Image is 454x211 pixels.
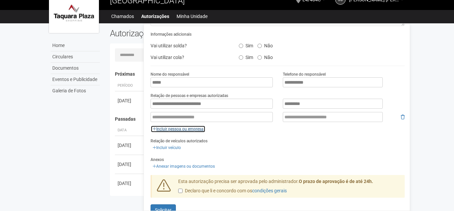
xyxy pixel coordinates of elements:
[178,189,183,193] input: Declaro que li e concordo com oscondições gerais
[51,51,100,63] a: Circulares
[178,188,287,194] label: Declaro que li e concordo com os
[141,12,169,21] a: Autorizações
[283,71,326,77] label: Telefone do responsável
[146,52,233,62] div: Vai utilizar cola?
[111,12,134,21] a: Chamados
[118,97,142,104] div: [DATE]
[173,178,405,198] div: Esta autorização precisa ser aprovada pelo administrador.
[257,55,262,60] input: Não
[239,41,253,49] label: Sim
[239,44,243,48] input: Sim
[257,41,273,49] label: Não
[151,163,217,170] a: Anexar imagens ou documentos
[115,80,145,91] th: Período
[51,40,100,51] a: Home
[401,115,405,119] i: Remover
[151,125,206,133] a: Incluir pessoa ou empresa
[115,72,400,77] h4: Próximas
[118,161,142,168] div: [DATE]
[118,142,142,149] div: [DATE]
[177,12,208,21] a: Minha Unidade
[151,138,208,144] label: Relação de veículos autorizados
[151,93,228,99] label: Relação de pessoas e empresas autorizadas
[146,41,233,51] div: Vai utilizar solda?
[299,179,373,184] strong: O prazo de aprovação é de até 24h.
[115,117,400,122] h4: Passadas
[110,28,252,38] h2: Autorizações
[151,157,164,163] label: Anexos
[115,125,145,136] th: Data
[51,74,100,85] a: Eventos e Publicidade
[151,71,189,77] label: Nome do responsável
[257,44,262,48] input: Não
[118,180,142,187] div: [DATE]
[51,63,100,74] a: Documentos
[51,85,100,96] a: Galeria de Fotos
[239,52,253,60] label: Sim
[151,144,183,151] a: Incluir veículo
[151,31,192,37] label: Informações adicionais
[257,52,273,60] label: Não
[239,55,243,60] input: Sim
[252,188,287,193] a: condições gerais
